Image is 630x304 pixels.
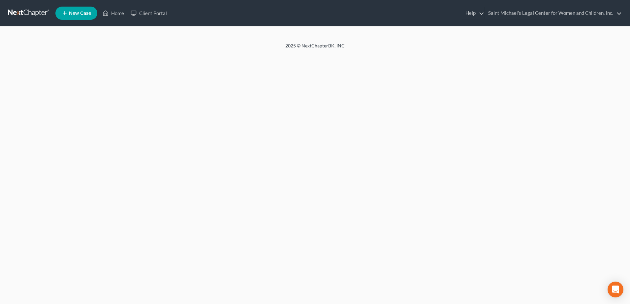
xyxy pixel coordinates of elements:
div: Open Intercom Messenger [608,282,623,297]
a: Client Portal [127,7,170,19]
a: Help [462,7,484,19]
a: Home [99,7,127,19]
a: Saint Michael's Legal Center for Women and Children, Inc. [485,7,622,19]
div: 2025 © NextChapterBK, INC [127,42,503,54]
new-legal-case-button: New Case [55,7,97,20]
